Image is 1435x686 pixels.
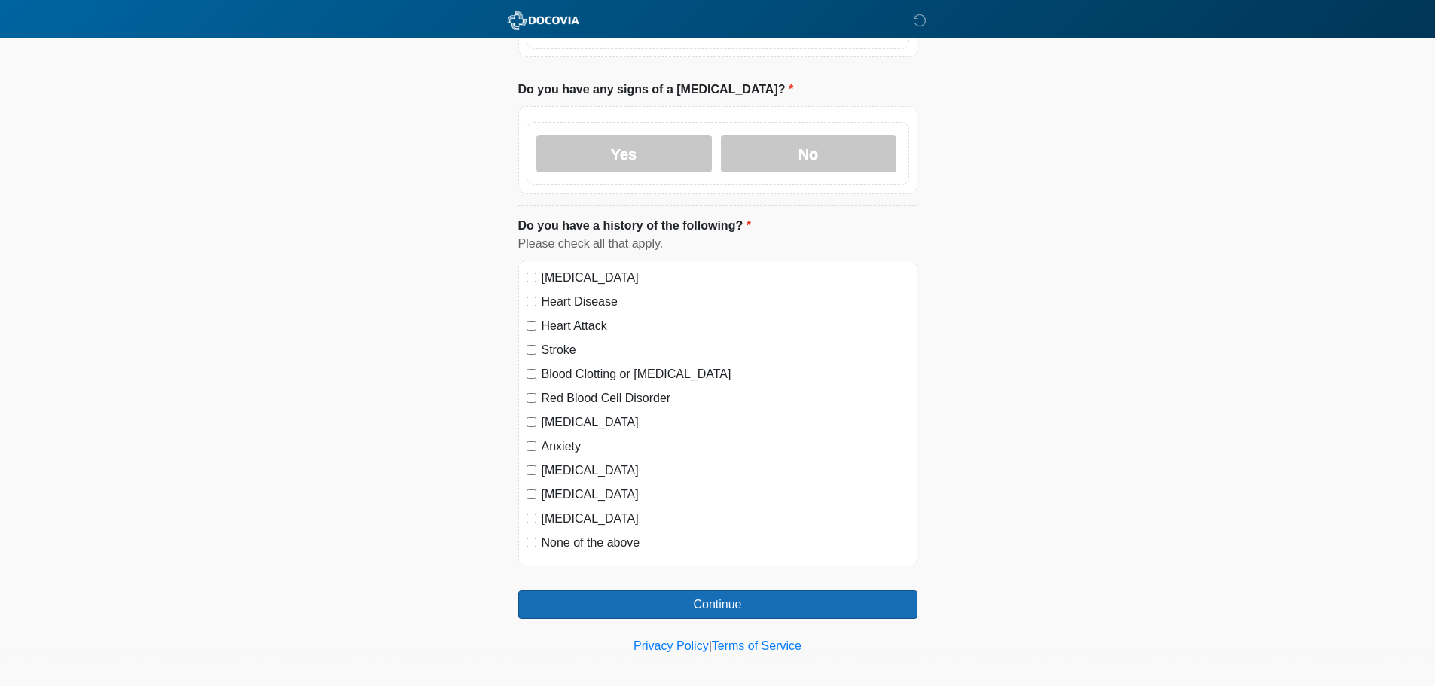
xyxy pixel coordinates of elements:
label: Do you have a history of the following? [518,217,751,235]
label: [MEDICAL_DATA] [542,486,909,504]
input: None of the above [527,538,536,547]
input: [MEDICAL_DATA] [527,465,536,475]
label: None of the above [542,534,909,552]
input: Heart Attack [527,321,536,331]
label: Blood Clotting or [MEDICAL_DATA] [542,365,909,383]
div: Please check all that apply. [518,235,917,253]
input: [MEDICAL_DATA] [527,273,536,282]
label: Anxiety [542,438,909,456]
img: ABC Med Spa- GFEase Logo [503,11,584,30]
input: [MEDICAL_DATA] [527,489,536,499]
a: Privacy Policy [634,639,709,652]
input: Anxiety [527,441,536,451]
label: [MEDICAL_DATA] [542,462,909,480]
button: Continue [518,590,917,619]
label: Heart Attack [542,317,909,335]
label: Do you have any signs of a [MEDICAL_DATA]? [518,81,794,99]
a: | [709,639,712,652]
label: Stroke [542,341,909,359]
input: Heart Disease [527,297,536,306]
label: No [721,135,896,172]
label: [MEDICAL_DATA] [542,269,909,287]
input: [MEDICAL_DATA] [527,417,536,427]
label: [MEDICAL_DATA] [542,413,909,431]
input: [MEDICAL_DATA] [527,514,536,523]
label: Red Blood Cell Disorder [542,389,909,407]
label: [MEDICAL_DATA] [542,510,909,528]
input: Blood Clotting or [MEDICAL_DATA] [527,369,536,379]
input: Red Blood Cell Disorder [527,393,536,403]
label: Yes [536,135,712,172]
a: Terms of Service [712,639,801,652]
label: Heart Disease [542,293,909,311]
input: Stroke [527,345,536,355]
